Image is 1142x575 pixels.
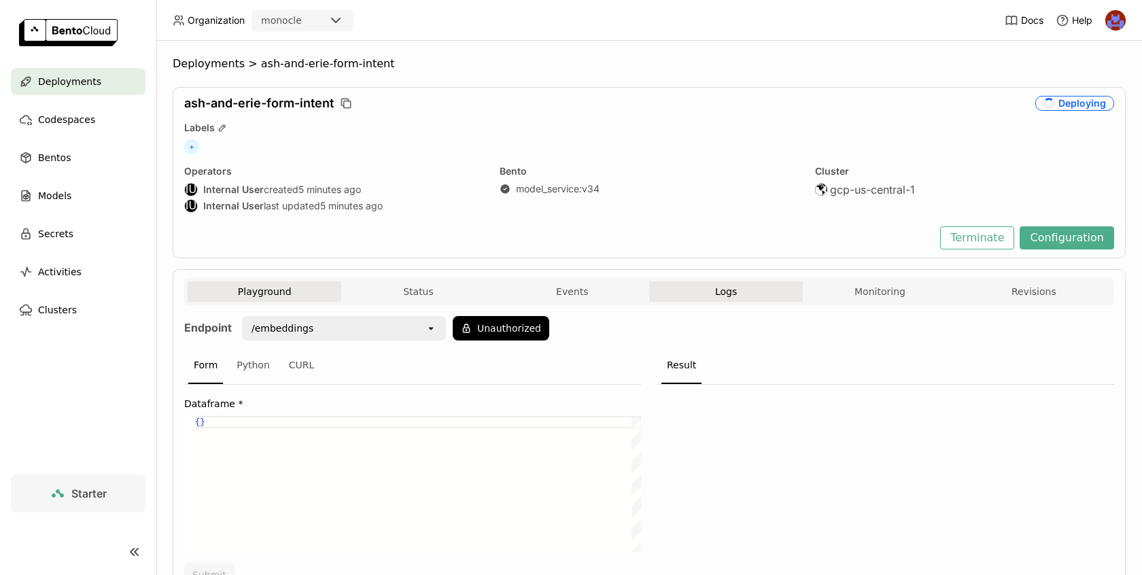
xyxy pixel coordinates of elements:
button: Events [496,281,649,302]
span: Help [1072,14,1092,27]
button: Monitoring [803,281,956,302]
strong: Endpoint [184,321,232,334]
nav: Breadcrumbs navigation [173,57,1126,71]
div: Form [188,347,223,384]
span: Secrets [38,226,73,242]
span: Activities [38,264,82,280]
span: 5 minutes ago [298,184,361,196]
button: Status [341,281,495,302]
span: Docs [1021,14,1043,27]
div: Internal User [184,199,198,213]
a: Codespaces [11,106,145,133]
label: Dataframe * [184,398,641,409]
div: created [184,183,483,196]
div: monocle [261,14,302,27]
button: Logs [649,281,803,302]
button: Terminate [940,226,1014,249]
div: Python [231,347,275,384]
a: Docs [1005,14,1043,27]
div: Internal User [184,183,198,196]
span: Codespaces [38,111,95,128]
span: Deployments [173,57,245,71]
img: Noa Tavron [1105,10,1126,31]
div: Labels [184,122,1114,134]
svg: open [426,323,436,334]
img: logo [19,19,118,46]
button: Configuration [1020,226,1114,249]
span: Bentos [38,150,71,166]
span: ash-and-erie-form-intent [261,57,395,71]
div: Help [1056,14,1092,27]
a: Models [11,182,145,209]
div: Operators [184,165,483,177]
button: Playground [188,281,341,302]
span: ash-and-erie-form-intent [184,96,334,111]
span: > [245,57,261,71]
span: { [195,417,200,427]
strong: Internal User [203,184,264,196]
span: Clusters [38,302,77,318]
span: Organization [188,14,245,27]
span: Models [38,188,71,204]
span: Starter [71,487,107,500]
strong: Internal User [203,200,264,212]
div: last updated [184,199,483,213]
a: Secrets [11,220,145,247]
button: Revisions [957,281,1111,302]
div: IU [185,184,197,196]
div: Bento [500,165,799,177]
button: Unauthorized [453,316,549,341]
span: Deployments [38,73,101,90]
div: /embeddings [252,321,313,335]
span: 5 minutes ago [320,200,383,212]
a: model_service:v34 [516,183,600,195]
span: } [200,417,205,427]
span: gcp-us-central-1 [830,183,915,196]
i: loading [1043,98,1054,109]
a: Starter [11,474,145,512]
div: IU [185,200,197,212]
div: Cluster [815,165,1114,177]
a: Clusters [11,296,145,324]
span: + [184,139,199,154]
div: Result [661,347,702,384]
a: Activities [11,258,145,285]
input: Selected /embeddings. [315,321,316,335]
a: Bentos [11,144,145,171]
div: CURL [283,347,320,384]
div: Deploying [1035,96,1114,111]
input: Selected monocle. [303,14,305,28]
a: Deployments [11,68,145,95]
